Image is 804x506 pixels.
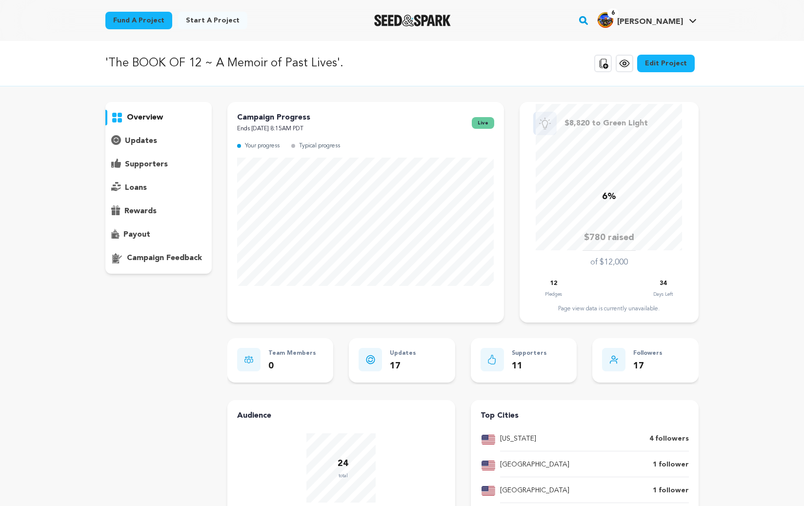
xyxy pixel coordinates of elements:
[602,190,616,204] p: 6%
[633,359,663,373] p: 17
[550,278,557,289] p: 12
[653,289,673,299] p: Days Left
[472,117,494,129] span: live
[660,278,666,289] p: 34
[374,15,451,26] a: Seed&Spark Homepage
[105,133,212,149] button: updates
[105,12,172,29] a: Fund a project
[529,305,689,313] div: Page view data is currently unavailable.
[500,433,536,445] p: [US_STATE]
[512,348,547,359] p: Supporters
[607,8,619,18] span: 6
[633,348,663,359] p: Followers
[596,10,699,28] a: Tony W.'s Profile
[178,12,247,29] a: Start a project
[512,359,547,373] p: 11
[598,12,613,28] img: bd432736ce30c2de.jpg
[500,459,569,471] p: [GEOGRAPHIC_DATA]
[123,229,150,241] p: payout
[105,55,343,72] p: 'The BOOK OF 12 ~ A Memoir of Past Lives'.
[268,359,316,373] p: 0
[124,205,157,217] p: rewards
[105,203,212,219] button: rewards
[481,410,689,422] h4: Top Cities
[125,135,157,147] p: updates
[596,10,699,31] span: Tony W.'s Profile
[268,348,316,359] p: Team Members
[590,257,628,268] p: of $12,000
[653,485,689,497] p: 1 follower
[500,485,569,497] p: [GEOGRAPHIC_DATA]
[237,112,310,123] p: Campaign Progress
[649,433,689,445] p: 4 followers
[237,410,445,422] h4: Audience
[338,457,348,471] p: 24
[598,12,683,28] div: Tony W.'s Profile
[299,141,340,152] p: Typical progress
[237,123,310,135] p: Ends [DATE] 8:15AM PDT
[105,250,212,266] button: campaign feedback
[105,227,212,243] button: payout
[105,180,212,196] button: loans
[127,112,163,123] p: overview
[338,471,348,481] p: total
[653,459,689,471] p: 1 follower
[105,157,212,172] button: supporters
[125,159,168,170] p: supporters
[617,18,683,26] span: [PERSON_NAME]
[127,252,202,264] p: campaign feedback
[125,182,147,194] p: loans
[390,348,416,359] p: Updates
[105,110,212,125] button: overview
[545,289,562,299] p: Pledges
[374,15,451,26] img: Seed&Spark Logo Dark Mode
[390,359,416,373] p: 17
[245,141,280,152] p: Your progress
[637,55,695,72] a: Edit Project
